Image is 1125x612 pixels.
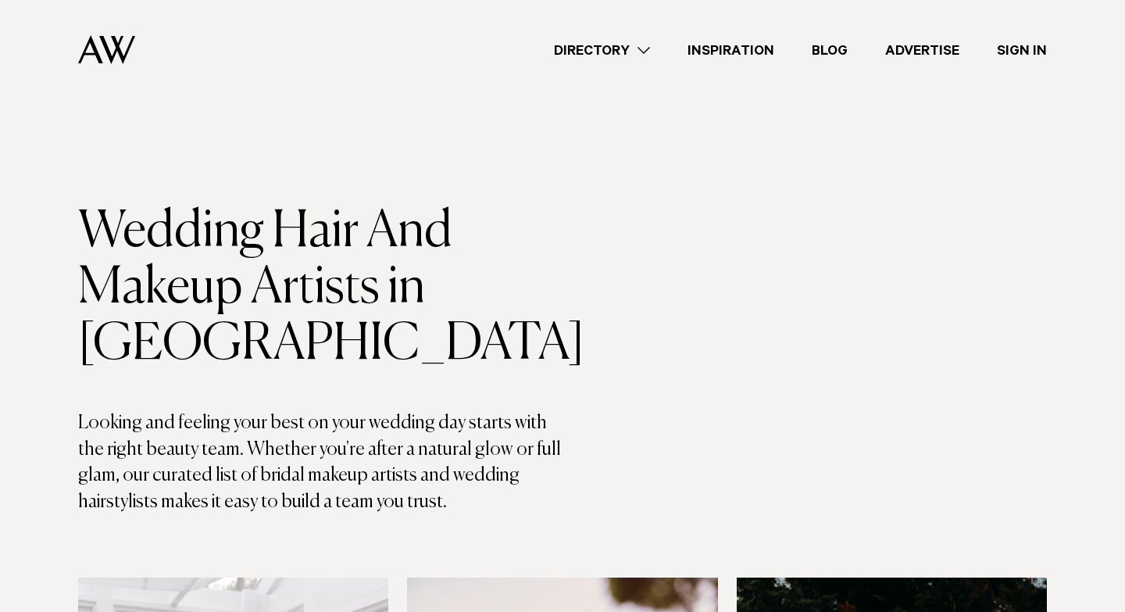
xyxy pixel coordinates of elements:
img: Auckland Weddings Logo [78,35,135,64]
a: Inspiration [669,40,793,61]
a: Sign In [978,40,1066,61]
h1: Wedding Hair And Makeup Artists in [GEOGRAPHIC_DATA] [78,204,562,373]
a: Directory [535,40,669,61]
a: Blog [793,40,866,61]
p: Looking and feeling your best on your wedding day starts with the right beauty team. Whether you'... [78,410,562,515]
a: Advertise [866,40,978,61]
